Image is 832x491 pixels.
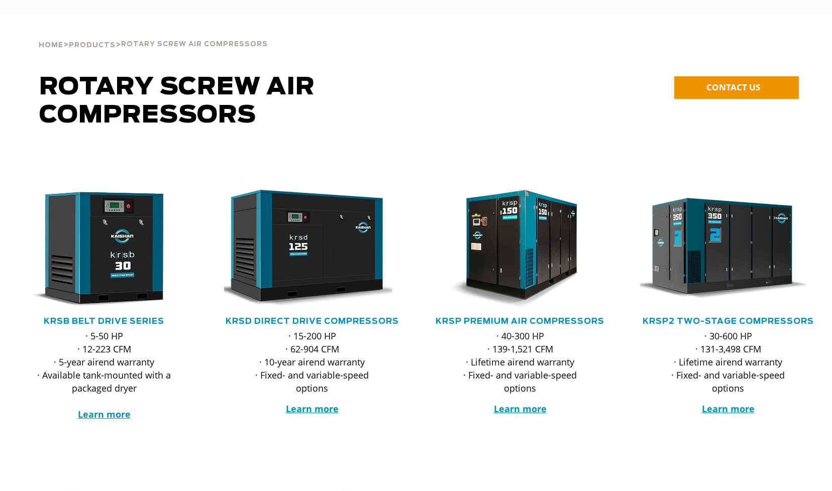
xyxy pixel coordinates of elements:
[286,403,339,415] a: Learn more
[244,329,380,395] p: · 15-200 HP · 62-904 CFM · 10-year airend warranty · Fixed- and variable-speed options
[36,329,172,421] p: · 5-50 HP · 12-223 CFM · 5-year airend warranty · Available tank-mounted with a packaged dryer
[69,40,116,49] a: Products
[69,42,116,49] span: Products
[44,317,164,325] a: KRSB Belt Drive Series
[452,329,588,395] p: · 40-300 HP · 139-1,521 CFM · Lifetime airend warranty · Fixed- and variable-speed options
[226,317,399,325] a: KRSD Direct Drive Compressors
[39,40,63,49] a: Home
[9,190,184,308] img: krsb30
[674,76,799,99] a: CONTACT US
[702,403,755,415] a: Learn more
[217,190,392,308] img: krsd125
[706,81,760,93] span: CONTACT US
[633,190,808,308] img: krsp350
[78,408,131,420] a: Learn more
[39,15,268,53] div: > >
[436,317,604,325] a: KRSP Premium Air Compressors
[643,317,814,325] a: KRSP2 Two-Stage Compressors
[640,190,816,308] div: krsp350
[39,42,63,49] span: Home
[660,329,796,395] p: · 30-600 HP · 131-3,498 CFM · Lifetime airend warranty · Fixed- and variable-speed options
[432,190,608,308] div: krsp150
[494,403,547,415] a: Learn more
[425,190,600,308] img: krsp150
[121,41,268,48] span: Rotary Screw Air Compressors
[39,75,315,128] span: Rotary Screw Air Compressors
[16,190,192,308] div: krsb30
[224,190,400,308] div: krsd125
